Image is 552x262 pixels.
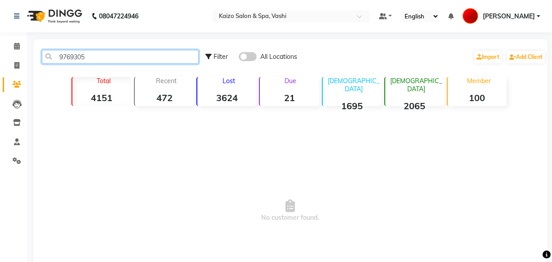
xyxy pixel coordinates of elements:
[463,8,478,24] img: KAIZO VASHI
[474,51,502,63] a: Import
[507,51,545,63] a: Add Client
[99,4,138,29] b: 08047224946
[389,77,444,93] p: [DEMOGRAPHIC_DATA]
[451,77,507,85] p: Member
[197,92,256,103] strong: 3624
[385,100,444,111] strong: 2065
[260,52,297,62] span: All Locations
[135,92,194,103] strong: 472
[483,12,535,21] span: [PERSON_NAME]
[138,77,194,85] p: Recent
[262,77,319,85] p: Due
[201,77,256,85] p: Lost
[323,100,382,111] strong: 1695
[42,50,199,64] input: Search by Name/Mobile/Email/Code
[260,92,319,103] strong: 21
[214,53,228,61] span: Filter
[448,92,507,103] strong: 100
[72,92,131,103] strong: 4151
[76,77,131,85] p: Total
[326,77,382,93] p: [DEMOGRAPHIC_DATA]
[23,4,85,29] img: logo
